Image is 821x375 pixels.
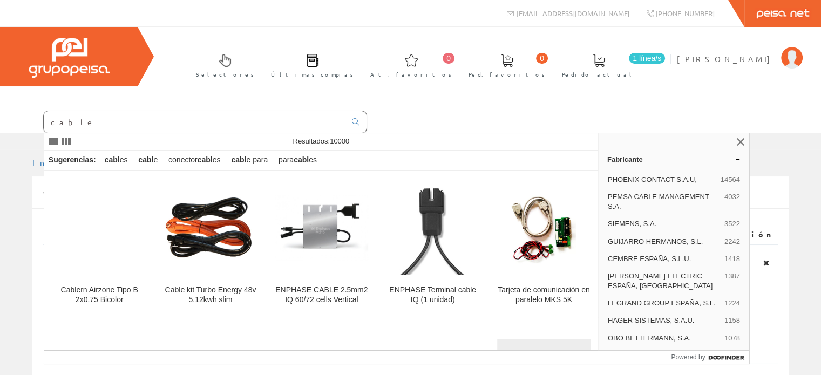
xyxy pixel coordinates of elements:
span: Pedido actual [562,69,635,80]
span: 1 línea/s [629,53,665,64]
span: 1418 [724,254,740,264]
span: [PHONE_NUMBER] [656,9,715,18]
a: Últimas compras [260,45,359,84]
img: Cable kit Turbo Energy 48v 5,12kwh slim [164,195,257,261]
a: Eliminar [760,256,772,270]
a: Tarjeta de comunicación en paralelo MKS 5K Tarjeta de comunicación en paralelo MKS 5K [488,171,599,317]
div: para es [274,151,321,170]
img: ENPHASE Terminal cable IQ (1 unidad) [386,181,479,275]
div: ENPHASE Terminal cable IQ (1 unidad) [386,285,479,305]
strong: cabl [294,155,309,164]
span: 4032 [724,192,740,212]
div: es [100,151,132,170]
a: Selectores [185,45,260,84]
div: e para [227,151,272,170]
a: 1 línea/s Pedido actual [551,45,668,84]
a: ENPHASE Terminal cable IQ (1 unidad) ENPHASE Terminal cable IQ (1 unidad) [377,171,488,317]
span: Powered by [671,352,705,362]
span: [PERSON_NAME] [677,53,776,64]
span: PHOENIX CONTACT S.A.U, [608,175,716,185]
span: 0 [443,53,454,64]
a: Cablern Airzone Tipo B 2x0.75 Bicolor Cablern Airzone Tipo B 2x0.75 Bicolor [44,171,155,317]
img: Tarjeta de comunicación en paralelo MKS 5K [497,193,591,263]
div: e [134,151,162,170]
span: 1224 [724,298,740,308]
span: Últimas compras [271,69,354,80]
span: 0 [536,53,548,64]
a: [PERSON_NAME] [677,45,803,55]
span: 1078 [724,333,740,343]
img: ENPHASE CABLE 2.5mm2 IQ 60/72 cells Vertical [275,181,368,275]
span: 3522 [724,219,740,229]
span: 1158 [724,316,740,325]
span: [EMAIL_ADDRESS][DOMAIN_NAME] [517,9,629,18]
img: Grupo Peisa [29,38,110,78]
span: PEMSA CABLE MANAGEMENT S.A. [608,192,720,212]
input: Buscar ... [44,111,345,133]
span: Selectores [196,69,254,80]
span: Resultados: [293,137,349,145]
strong: cabl [138,155,153,164]
div: conector es [164,151,225,170]
strong: cabl [231,155,246,164]
span: LEGRAND GROUP ESPAÑA, S.L. [608,298,720,308]
a: Inicio [32,158,78,167]
span: 1387 [724,271,740,291]
strong: cabl [198,155,213,164]
span: 14564 [721,175,740,185]
span: 10000 [330,137,349,145]
div: Cablern Airzone Tipo B 2x0.75 Bicolor [53,285,146,305]
div: ENPHASE CABLE 2.5mm2 IQ 60/72 cells Vertical [275,285,368,305]
strong: cabl [105,155,120,164]
a: Fabricante [599,151,749,168]
span: 2242 [724,237,740,247]
span: OBO BETTERMANN, S.A. [608,333,720,343]
span: HAGER SISTEMAS, S.A.U. [608,316,720,325]
span: [PERSON_NAME] ELECTRIC ESPAÑA, [GEOGRAPHIC_DATA] [608,271,720,291]
div: Tarjeta de comunicación en paralelo MKS 5K [497,285,591,305]
a: Cable kit Turbo Energy 48v 5,12kwh slim Cable kit Turbo Energy 48v 5,12kwh slim [155,171,266,317]
span: Art. favoritos [370,69,452,80]
div: Cable kit Turbo Energy 48v 5,12kwh slim [164,285,257,305]
span: Ped. favoritos [469,69,545,80]
span: CEMBRE ESPAÑA, S.L.U. [608,254,720,264]
a: ENPHASE CABLE 2.5mm2 IQ 60/72 cells Vertical ENPHASE CABLE 2.5mm2 IQ 60/72 cells Vertical [266,171,377,317]
span: SIEMENS, S.A. [608,219,720,229]
span: GUIJARRO HERMANOS, S.L. [608,237,720,247]
div: Sugerencias: [44,153,98,168]
a: Powered by [671,351,749,364]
